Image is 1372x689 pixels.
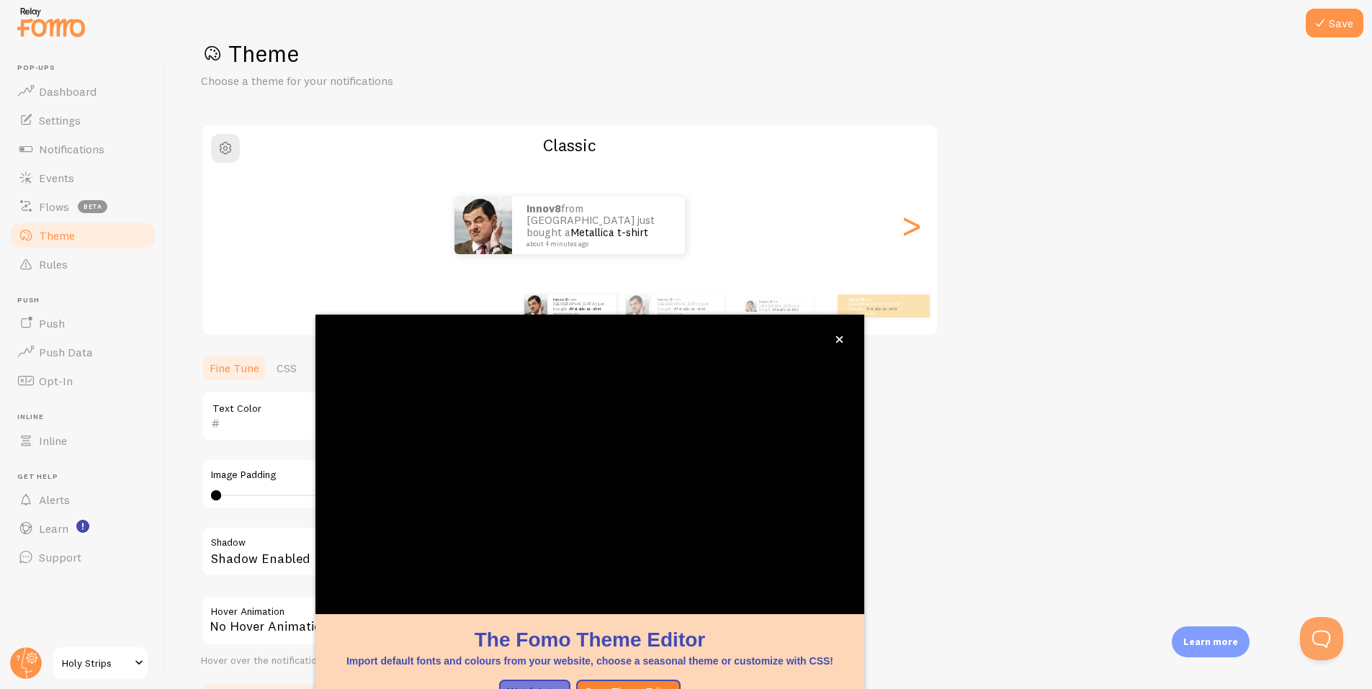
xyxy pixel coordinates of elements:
strong: Innov8 [849,297,863,302]
a: Theme [9,221,157,250]
span: Get Help [17,472,157,482]
img: Fomo [524,294,547,318]
small: about 4 minutes ago [526,240,666,248]
button: close, [832,332,847,347]
h1: The Fomo Theme Editor [333,626,847,654]
a: CSS [268,353,305,382]
div: Learn more [1172,626,1250,657]
div: Hover over the notification for preview [201,654,633,667]
a: Metallica t-shirt [570,225,648,239]
a: Support [9,543,157,572]
span: Dashboard [39,84,97,99]
div: Shadow Enabled [201,526,633,579]
svg: <p>Watch New Feature Tutorials!</p> [76,520,89,533]
p: from [GEOGRAPHIC_DATA] just bought a [526,203,671,248]
small: about 4 minutes ago [849,312,905,315]
span: Theme [39,228,75,243]
p: Choose a theme for your notifications [201,73,547,89]
a: Metallica t-shirt [866,306,897,312]
a: Learn [9,514,157,543]
span: Push Data [39,345,93,359]
label: Image Padding [211,469,623,482]
span: Push [17,296,157,305]
strong: Innov8 [526,202,561,215]
h2: Classic [202,134,937,156]
span: Settings [39,113,81,127]
a: Events [9,163,157,192]
span: beta [78,200,107,213]
a: Metallica t-shirt [675,306,706,312]
span: Flows [39,199,69,214]
p: from [GEOGRAPHIC_DATA] just bought a [849,297,907,315]
span: Notifications [39,142,104,156]
span: Pop-ups [17,63,157,73]
p: from [GEOGRAPHIC_DATA] just bought a [658,297,718,315]
div: No Hover Animation [201,595,633,646]
span: Inline [17,413,157,422]
a: Dashboard [9,77,157,106]
a: Inline [9,426,157,455]
a: Push Data [9,338,157,366]
iframe: Help Scout Beacon - Open [1300,617,1343,660]
a: Alerts [9,485,157,514]
img: Fomo [454,197,512,254]
p: from [GEOGRAPHIC_DATA] just bought a [553,297,611,315]
span: Learn [39,521,68,536]
p: Import default fonts and colours from your website, choose a seasonal theme or customize with CSS! [333,654,847,668]
strong: Innov8 [553,297,567,302]
span: Inline [39,433,67,448]
strong: Innov8 [759,300,771,304]
a: Rules [9,250,157,279]
span: Events [39,171,74,185]
span: Push [39,316,65,330]
div: Next slide [902,174,920,277]
a: Holy Strips [52,646,149,680]
a: Fine Tune [201,353,268,382]
a: Metallica t-shirt [570,306,601,312]
strong: Innov8 [658,297,671,302]
a: Metallica t-shirt [774,307,798,312]
a: Push [9,309,157,338]
small: about 4 minutes ago [553,312,609,315]
img: Fomo [626,294,649,318]
img: Fomo [745,300,756,312]
p: from [GEOGRAPHIC_DATA] just bought a [759,298,807,314]
span: Opt-In [39,374,73,388]
span: Holy Strips [62,654,130,672]
span: Rules [39,257,68,271]
p: Learn more [1183,635,1238,649]
a: Notifications [9,135,157,163]
span: Alerts [39,492,70,507]
a: Flows beta [9,192,157,221]
img: fomo-relay-logo-orange.svg [15,4,87,40]
h1: Theme [201,39,1337,68]
small: about 4 minutes ago [658,312,717,315]
a: Settings [9,106,157,135]
a: Opt-In [9,366,157,395]
span: Support [39,550,81,564]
